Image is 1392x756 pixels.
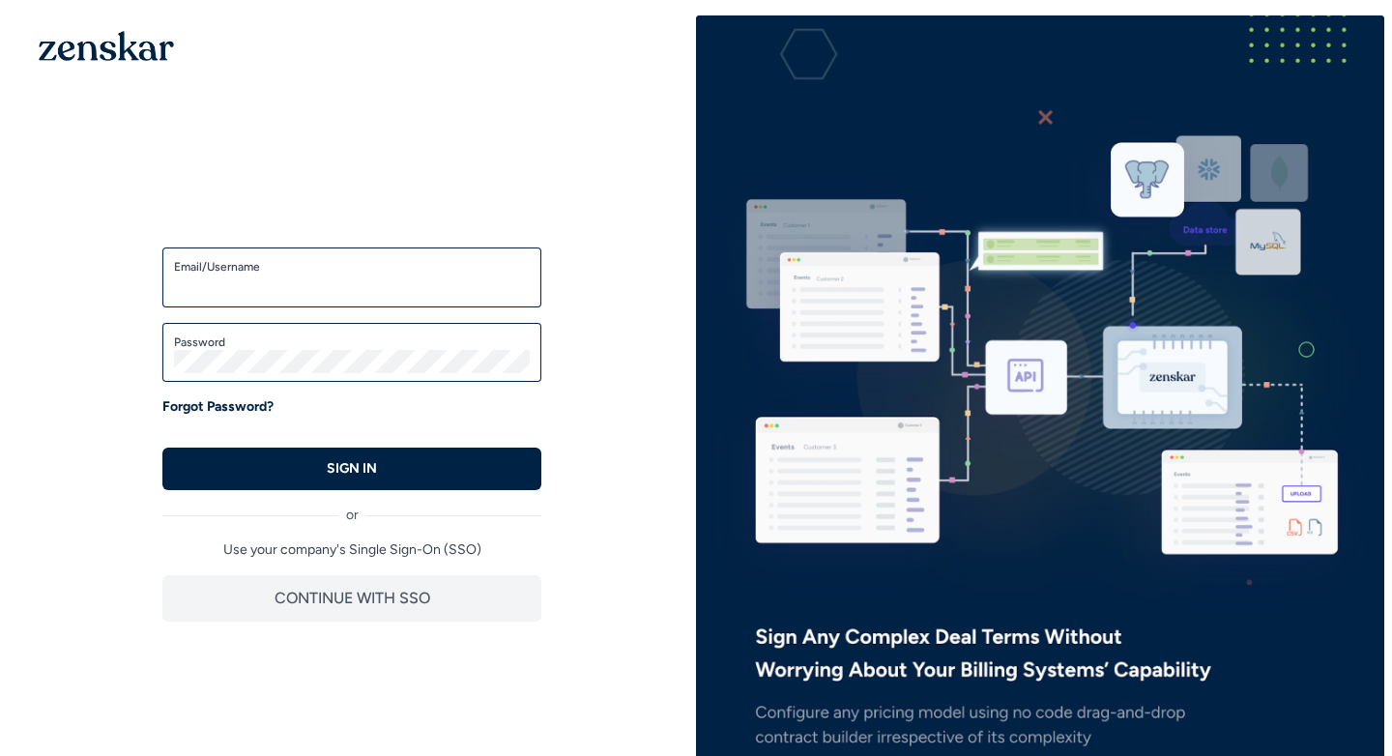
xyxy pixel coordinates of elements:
[327,459,377,479] p: SIGN IN
[162,575,541,622] button: CONTINUE WITH SSO
[39,31,174,61] img: 1OGAJ2xQqyY4LXKgY66KYq0eOWRCkrZdAb3gUhuVAqdWPZE9SRJmCz+oDMSn4zDLXe31Ii730ItAGKgCKgCCgCikA4Av8PJUP...
[174,259,530,275] label: Email/Username
[174,334,530,350] label: Password
[162,397,274,417] a: Forgot Password?
[162,540,541,560] p: Use your company's Single Sign-On (SSO)
[162,490,541,525] div: or
[162,448,541,490] button: SIGN IN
